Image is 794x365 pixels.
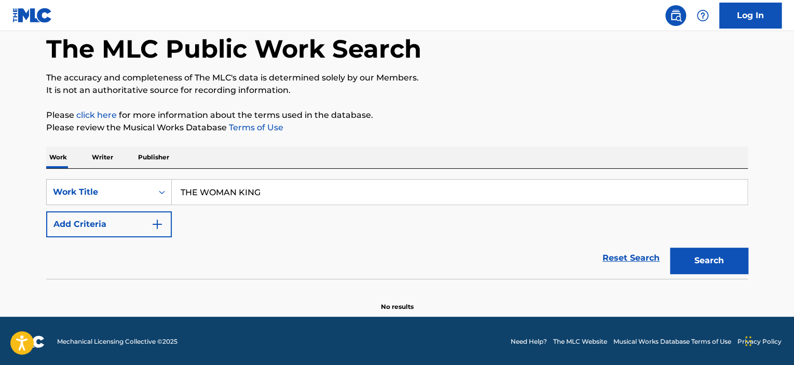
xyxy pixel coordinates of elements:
[737,337,782,346] a: Privacy Policy
[151,218,163,231] img: 9d2ae6d4665cec9f34b9.svg
[76,110,117,120] a: click here
[46,33,421,64] h1: The MLC Public Work Search
[692,5,713,26] div: Help
[46,84,748,97] p: It is not an authoritative source for recording information.
[46,179,748,279] form: Search Form
[613,337,731,346] a: Musical Works Database Terms of Use
[46,72,748,84] p: The accuracy and completeness of The MLC's data is determined solely by our Members.
[46,211,172,237] button: Add Criteria
[553,337,607,346] a: The MLC Website
[597,247,665,269] a: Reset Search
[227,123,283,132] a: Terms of Use
[745,326,751,357] div: Drag
[511,337,547,346] a: Need Help?
[46,146,70,168] p: Work
[135,146,172,168] p: Publisher
[665,5,686,26] a: Public Search
[696,9,709,22] img: help
[719,3,782,29] a: Log In
[57,337,177,346] span: Mechanical Licensing Collective © 2025
[381,290,414,312] p: No results
[46,109,748,121] p: Please for more information about the terms used in the database.
[46,121,748,134] p: Please review the Musical Works Database
[669,9,682,22] img: search
[742,315,794,365] iframe: Chat Widget
[89,146,116,168] p: Writer
[670,248,748,274] button: Search
[53,186,146,198] div: Work Title
[12,8,52,23] img: MLC Logo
